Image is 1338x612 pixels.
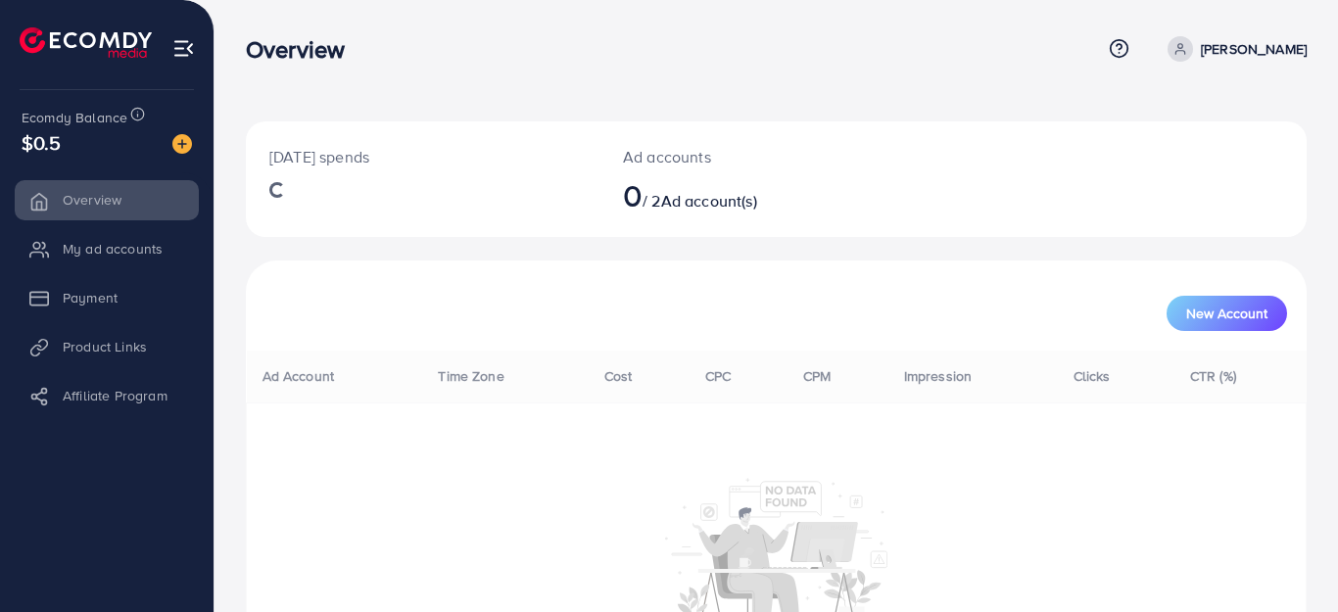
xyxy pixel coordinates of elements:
[1167,296,1287,331] button: New Account
[1160,36,1307,62] a: [PERSON_NAME]
[269,145,576,168] p: [DATE] spends
[623,172,643,217] span: 0
[1201,37,1307,61] p: [PERSON_NAME]
[623,145,841,168] p: Ad accounts
[1186,306,1267,320] span: New Account
[172,134,192,154] img: image
[22,128,62,157] span: $0.5
[661,190,757,212] span: Ad account(s)
[20,27,152,58] img: logo
[22,108,127,127] span: Ecomdy Balance
[172,37,195,60] img: menu
[623,176,841,213] h2: / 2
[246,35,360,64] h3: Overview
